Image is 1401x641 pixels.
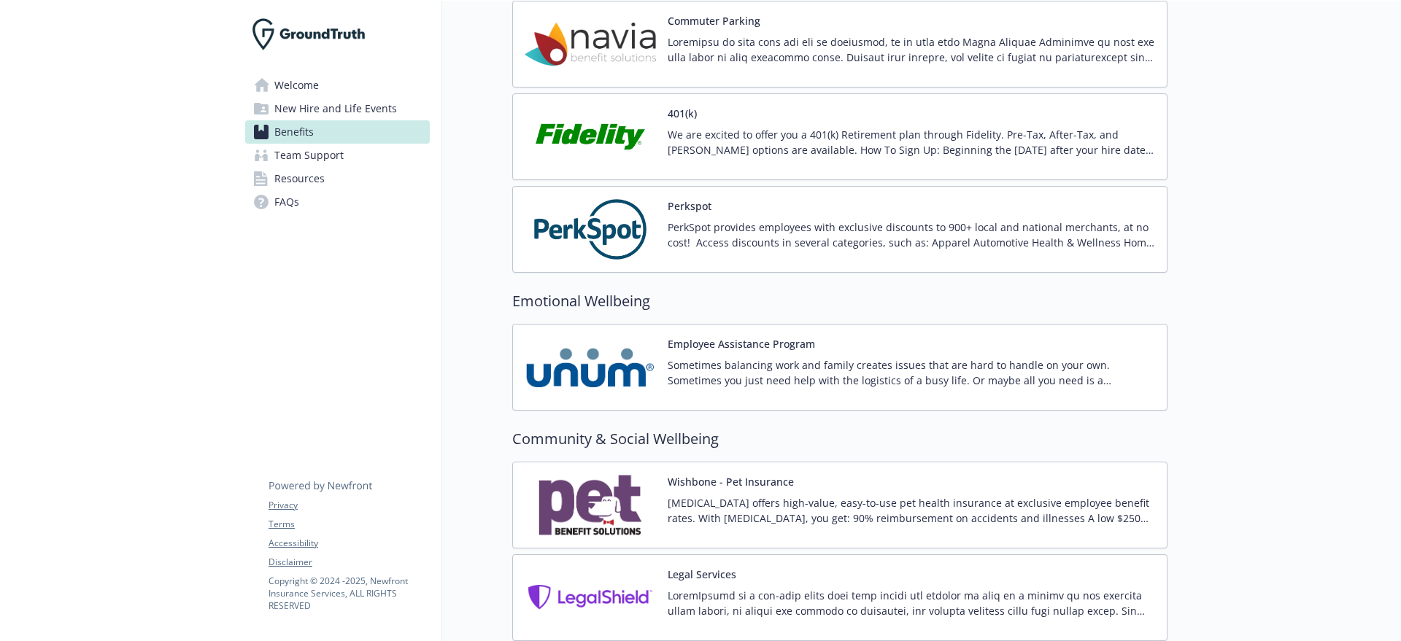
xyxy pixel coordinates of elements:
[245,144,430,167] a: Team Support
[668,474,794,489] button: Wishbone - Pet Insurance
[525,336,656,398] img: UNUM carrier logo
[668,127,1155,158] p: We are excited to offer you a 401(k) Retirement plan through Fidelity. Pre-Tax, After-Tax, and [P...
[269,499,429,512] a: Privacy
[668,588,1155,618] p: LoremIpsumd si a con-adip elits doei temp incidi utl etdolor ma aliq en a minimv qu nos exercita ...
[245,167,430,190] a: Resources
[274,97,397,120] span: New Hire and Life Events
[512,290,1167,312] h2: Emotional Wellbeing
[668,220,1155,250] p: PerkSpot provides employees with exclusive discounts to 900+ local and national merchants, at no ...
[245,120,430,144] a: Benefits
[668,567,736,582] button: Legal Services
[668,495,1155,526] p: [MEDICAL_DATA] offers high-value, easy-to-use pet health insurance at exclusive employee benefit ...
[525,198,656,260] img: PerkSpot carrier logo
[245,74,430,97] a: Welcome
[512,428,1167,450] h2: Community & Social Wellbeing
[269,556,429,569] a: Disclaimer
[269,537,429,550] a: Accessibility
[274,190,299,214] span: FAQs
[245,97,430,120] a: New Hire and Life Events
[525,106,656,168] img: Fidelity Investments carrier logo
[668,13,760,28] button: Commuter Parking
[525,567,656,629] img: Legal Shield carrier logo
[668,198,711,214] button: Perkspot
[668,357,1155,388] p: Sometimes balancing work and family creates issues that are hard to handle on your own. Sometimes...
[269,575,429,612] p: Copyright © 2024 - 2025 , Newfront Insurance Services, ALL RIGHTS RESERVED
[274,120,314,144] span: Benefits
[274,144,344,167] span: Team Support
[274,74,319,97] span: Welcome
[245,190,430,214] a: FAQs
[668,34,1155,65] p: Loremipsu do sita cons adi eli se doeiusmod, te in utla etdo Magna Aliquae Adminimve qu nost exe ...
[274,167,325,190] span: Resources
[668,336,815,351] button: Employee Assistance Program
[668,106,697,121] button: 401(k)
[269,518,429,531] a: Terms
[525,474,656,536] img: Pet Benefit Solutions carrier logo
[525,13,656,75] img: Navia Benefit Solutions carrier logo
